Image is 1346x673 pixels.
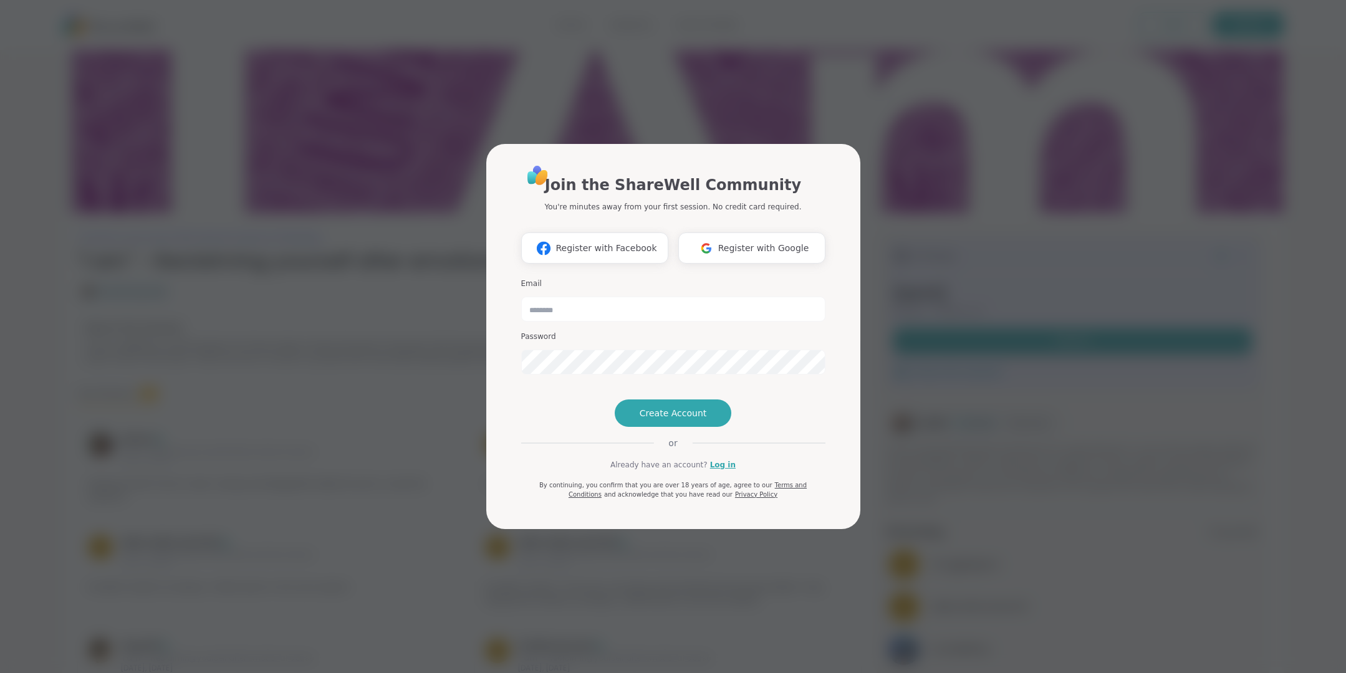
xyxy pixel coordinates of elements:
a: Privacy Policy [735,491,777,498]
span: or [653,437,692,449]
h1: Join the ShareWell Community [545,174,801,196]
h3: Email [521,279,825,289]
a: Log in [710,459,736,470]
span: and acknowledge that you have read our [604,491,733,498]
span: By continuing, you confirm that you are over 18 years of age, agree to our [539,482,772,489]
button: Register with Google [678,232,825,264]
button: Register with Facebook [521,232,668,264]
img: ShareWell Logomark [695,237,718,260]
button: Create Account [615,399,732,427]
span: Register with Facebook [555,242,656,255]
h3: Password [521,332,825,342]
span: Register with Google [718,242,809,255]
p: You're minutes away from your first session. No credit card required. [545,201,802,212]
span: Create Account [640,407,707,419]
a: Terms and Conditions [569,482,807,498]
img: ShareWell Logo [524,161,552,189]
span: Already have an account? [610,459,708,470]
img: ShareWell Logomark [532,237,555,260]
